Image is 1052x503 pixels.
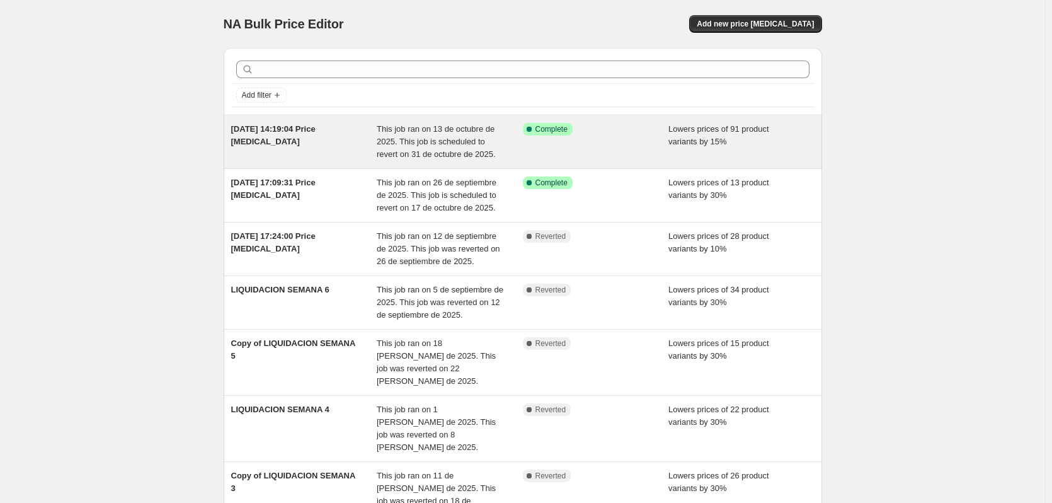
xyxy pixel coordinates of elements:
[231,178,316,200] span: [DATE] 17:09:31 Price [MEDICAL_DATA]
[668,178,769,200] span: Lowers prices of 13 product variants by 30%
[231,338,355,361] span: Copy of LIQUIDACION SEMANA 5
[535,285,566,295] span: Reverted
[231,405,329,414] span: LIQUIDACION SEMANA 4
[535,338,566,349] span: Reverted
[377,285,503,320] span: This job ran on 5 de septiembre de 2025. This job was reverted on 12 de septiembre de 2025.
[242,90,272,100] span: Add filter
[668,471,769,493] span: Lowers prices of 26 product variants by 30%
[236,88,287,103] button: Add filter
[535,471,566,481] span: Reverted
[668,338,769,361] span: Lowers prices of 15 product variants by 30%
[668,285,769,307] span: Lowers prices of 34 product variants by 30%
[535,124,568,134] span: Complete
[535,231,566,241] span: Reverted
[668,231,769,253] span: Lowers prices of 28 product variants by 10%
[377,231,500,266] span: This job ran on 12 de septiembre de 2025. This job was reverted on 26 de septiembre de 2025.
[231,471,355,493] span: Copy of LIQUIDACION SEMANA 3
[668,124,769,146] span: Lowers prices of 91 product variants by 15%
[535,178,568,188] span: Complete
[377,124,496,159] span: This job ran on 13 de octubre de 2025. This job is scheduled to revert on 31 de octubre de 2025.
[377,405,496,452] span: This job ran on 1 [PERSON_NAME] de 2025. This job was reverted on 8 [PERSON_NAME] de 2025.
[231,124,316,146] span: [DATE] 14:19:04 Price [MEDICAL_DATA]
[689,15,821,33] button: Add new price [MEDICAL_DATA]
[377,178,496,212] span: This job ran on 26 de septiembre de 2025. This job is scheduled to revert on 17 de octubre de 2025.
[231,285,329,294] span: LIQUIDACION SEMANA 6
[668,405,769,427] span: Lowers prices of 22 product variants by 30%
[697,19,814,29] span: Add new price [MEDICAL_DATA]
[231,231,316,253] span: [DATE] 17:24:00 Price [MEDICAL_DATA]
[377,338,496,386] span: This job ran on 18 [PERSON_NAME] de 2025. This job was reverted on 22 [PERSON_NAME] de 2025.
[535,405,566,415] span: Reverted
[224,17,344,31] span: NA Bulk Price Editor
